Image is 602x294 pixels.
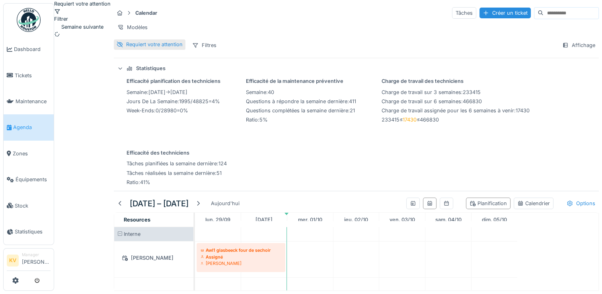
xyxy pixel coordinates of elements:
[126,41,183,48] div: Requiert votre attention
[16,176,51,183] span: Équipements
[15,202,51,210] span: Stock
[22,252,51,269] li: [PERSON_NAME]
[382,107,530,114] div: : 17430
[130,199,189,208] h5: [DATE] – [DATE]
[127,88,220,96] div: : [DATE] → [DATE]
[127,108,154,114] span: week-ends
[382,98,530,105] div: : 466830
[189,39,220,51] div: Filtres
[124,231,140,237] span: Interne
[433,214,463,225] a: 4 octobre 2025
[4,141,54,167] a: Zones
[342,214,370,225] a: 2 octobre 2025
[246,98,356,105] div: : 411
[127,178,227,186] div: : 41 %
[246,117,258,123] span: Ratio
[382,88,530,96] div: : 233415
[201,254,281,260] div: Assigné
[382,77,530,85] div: Charge de travail des techniciens
[201,247,281,253] div: Awl1 glasbeeck four de sechoir
[246,89,266,95] span: semaine
[14,45,51,53] span: Dashboard
[4,62,54,88] a: Tickets
[559,39,599,51] div: Affichage
[246,116,356,123] div: : 5 %
[246,88,356,96] div: : 40
[114,22,151,33] div: Modèles
[127,149,227,157] div: Efficacité des techniciens
[7,252,51,271] a: KV Manager[PERSON_NAME]
[4,192,54,218] a: Stock
[296,214,324,225] a: 1 octobre 2025
[54,8,68,23] div: Filtrer
[517,200,550,207] div: Calendrier
[4,167,54,192] a: Équipements
[4,114,54,140] a: Agenda
[13,123,51,131] span: Agenda
[382,89,461,95] span: Charge de travail sur 3 semaines
[4,88,54,114] a: Maintenance
[127,89,147,95] span: semaine
[124,217,150,223] span: Resources
[246,107,356,114] div: : 21
[563,198,599,209] div: Options
[127,98,177,104] span: jours de la semaine
[22,252,51,258] div: Manager
[480,214,509,225] a: 5 octobre 2025
[61,23,103,31] div: Semaine suivante
[136,65,166,72] div: Statistiques
[246,77,356,85] div: Efficacité de la maintenance préventive
[127,107,220,114] div: : 0 / 28980 = 0 %
[4,219,54,245] a: Statistiques
[470,200,507,207] div: Planification
[127,179,138,185] span: Ratio
[388,214,417,225] a: 3 octobre 2025
[246,98,347,104] span: Questions à répondre la semaine dernière
[7,255,19,267] li: KV
[15,228,51,235] span: Statistiques
[479,8,531,18] div: Créer un ticket
[127,160,227,167] div: : 124
[16,98,51,105] span: Maintenance
[17,8,41,32] img: Badge_color-CXgf-gQk.svg
[127,77,220,85] div: Efficacité planification des techniciens
[246,108,348,114] span: Questions complétées la semaine dernière
[13,150,51,157] span: Zones
[132,9,160,17] strong: Calendar
[403,117,417,123] span: 17430
[382,108,514,114] span: Charge de travail assignée pour les 6 semaines à venir
[127,170,215,176] span: Tâches réalisées la semaine dernière
[119,253,189,263] div: [PERSON_NAME]
[127,161,217,167] span: Tâches planifiées la semaine dernière
[203,214,232,225] a: 29 septembre 2025
[382,98,461,104] span: Charge de travail sur 6 semaines
[201,260,281,267] div: [PERSON_NAME]
[452,7,476,19] div: Tâches
[4,36,54,62] a: Dashboard
[127,98,220,105] div: : 1995 / 48825 = 4 %
[382,116,530,123] div: 233415 ≤ ≤ 466830
[114,61,599,76] summary: Statistiques
[127,169,227,177] div: : 51
[15,72,51,79] span: Tickets
[208,198,243,209] div: Aujourd'hui
[253,214,275,225] a: 30 septembre 2025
